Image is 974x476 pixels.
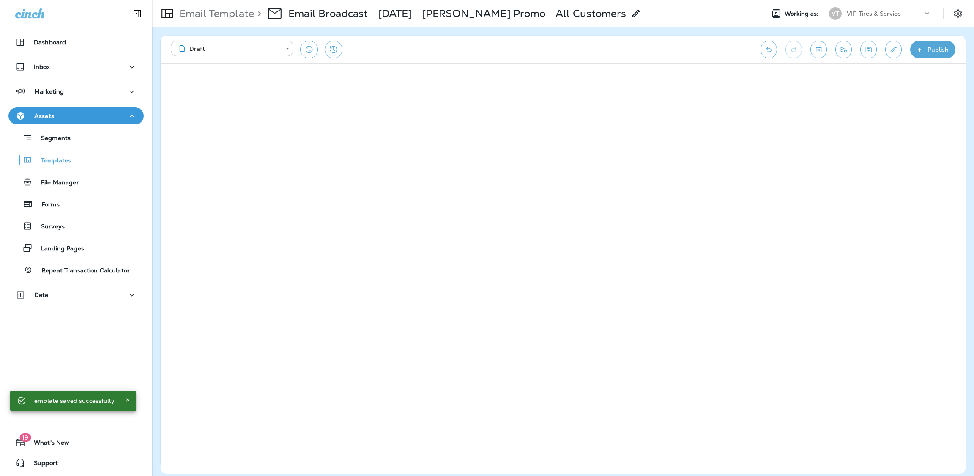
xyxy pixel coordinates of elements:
[8,58,144,75] button: Inbox
[33,135,71,143] p: Segments
[810,41,827,58] button: Toggle preview
[33,157,71,165] p: Templates
[300,41,318,58] button: Restore from previous version
[761,41,777,58] button: Undo
[8,34,144,51] button: Dashboard
[34,113,54,119] p: Assets
[8,239,144,257] button: Landing Pages
[8,434,144,451] button: 19What's New
[33,223,65,231] p: Surveys
[950,6,966,21] button: Settings
[910,41,955,58] button: Publish
[254,7,261,20] p: >
[8,151,144,169] button: Templates
[8,261,144,279] button: Repeat Transaction Calculator
[847,10,901,17] p: VIP Tires & Service
[885,41,902,58] button: Edit details
[176,7,254,20] p: Email Template
[126,5,149,22] button: Collapse Sidebar
[288,7,626,20] p: Email Broadcast - [DATE] - [PERSON_NAME] Promo - All Customers
[785,10,821,17] span: Working as:
[33,201,60,209] p: Forms
[8,217,144,235] button: Surveys
[8,173,144,191] button: File Manager
[835,41,852,58] button: Send test email
[288,7,626,20] div: Email Broadcast - Oct 2 2025 - Irving Cross Promo - All Customers
[8,107,144,124] button: Assets
[33,267,130,275] p: Repeat Transaction Calculator
[8,286,144,303] button: Data
[325,41,342,58] button: View Changelog
[34,292,49,298] p: Data
[123,395,133,405] button: Close
[33,179,79,187] p: File Manager
[33,245,84,253] p: Landing Pages
[8,195,144,213] button: Forms
[34,63,50,70] p: Inbox
[8,83,144,100] button: Marketing
[34,39,66,46] p: Dashboard
[829,7,842,20] div: VT
[860,41,877,58] button: Save
[8,454,144,471] button: Support
[34,88,64,95] p: Marketing
[8,129,144,147] button: Segments
[31,393,116,408] div: Template saved successfully.
[177,44,280,53] div: Draft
